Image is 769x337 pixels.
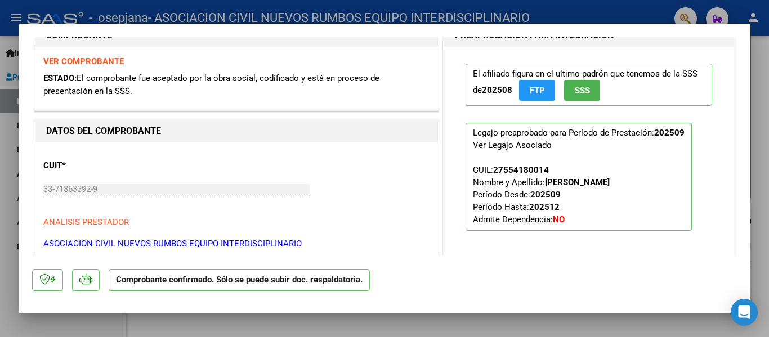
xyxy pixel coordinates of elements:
[529,202,560,212] strong: 202512
[654,128,685,138] strong: 202509
[43,73,77,83] span: ESTADO:
[43,237,430,250] p: ASOCIACION CIVIL NUEVOS RUMBOS EQUIPO INTERDISCIPLINARIO
[466,64,712,106] p: El afiliado figura en el ultimo padrón que tenemos de la SSS de
[493,164,549,176] div: 27554180014
[43,159,159,172] p: CUIT
[564,80,600,101] button: SSS
[530,190,561,200] strong: 202509
[553,214,565,224] strong: NO
[46,30,112,41] strong: COMPROBANTE
[109,269,370,291] p: Comprobante confirmado. Sólo se puede subir doc. respaldatoria.
[473,139,552,151] div: Ver Legajo Asociado
[731,299,758,326] div: Open Intercom Messenger
[444,47,734,257] div: PREAPROBACIÓN PARA INTEGRACION
[43,217,129,227] span: ANALISIS PRESTADOR
[482,85,512,95] strong: 202508
[473,165,610,224] span: CUIL: Nombre y Apellido: Período Desde: Período Hasta: Admite Dependencia:
[575,86,590,96] span: SSS
[519,80,555,101] button: FTP
[43,73,379,96] span: El comprobante fue aceptado por la obra social, codificado y está en proceso de presentación en l...
[466,123,692,231] p: Legajo preaprobado para Período de Prestación:
[43,56,124,66] a: VER COMPROBANTE
[46,125,161,136] strong: DATOS DEL COMPROBANTE
[545,177,610,187] strong: [PERSON_NAME]
[530,86,545,96] span: FTP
